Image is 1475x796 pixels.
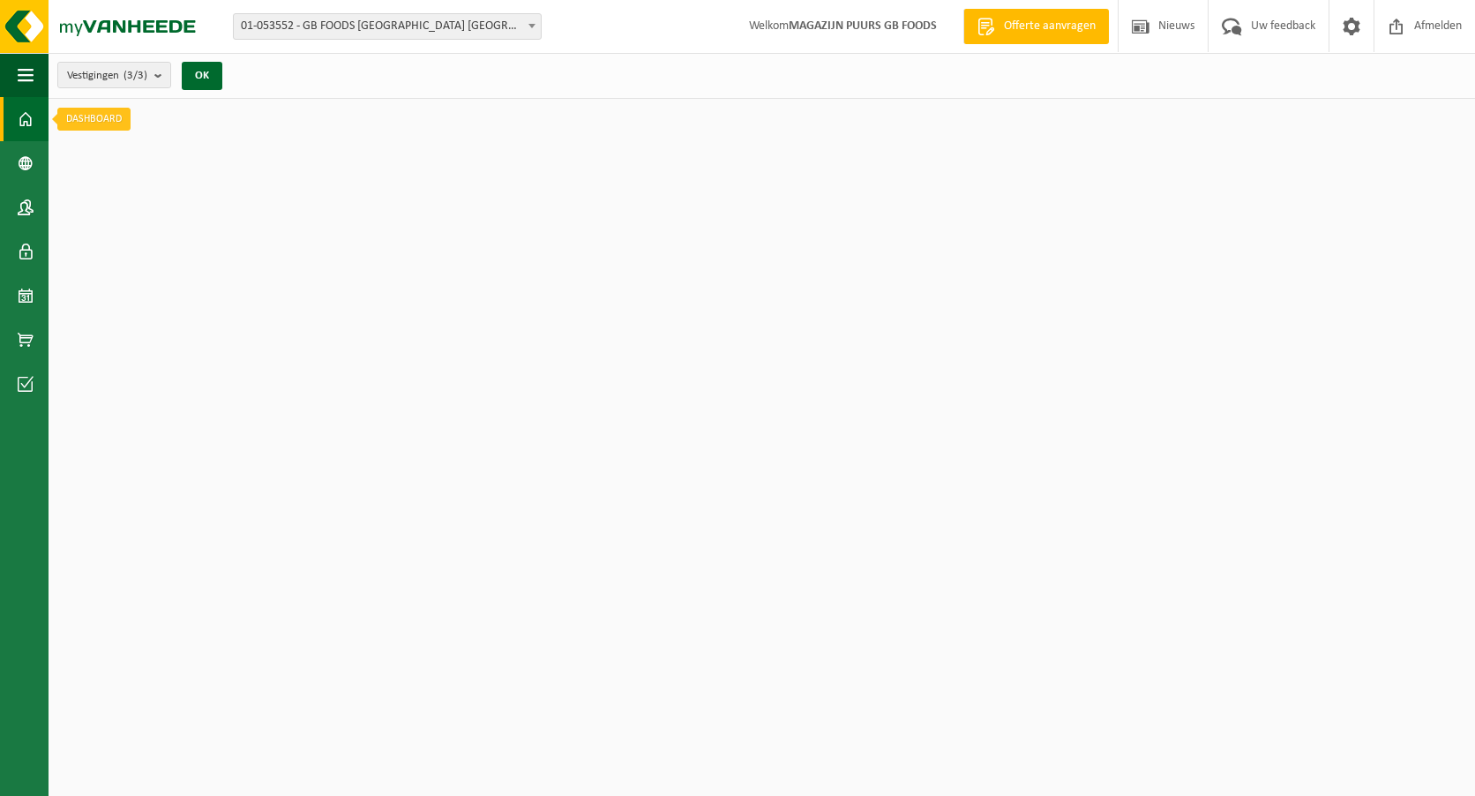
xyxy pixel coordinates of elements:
[233,13,542,40] span: 01-053552 - GB FOODS BELGIUM NV - PUURS-SINT-AMANDS
[234,14,541,39] span: 01-053552 - GB FOODS BELGIUM NV - PUURS-SINT-AMANDS
[963,9,1109,44] a: Offerte aanvragen
[57,62,171,88] button: Vestigingen(3/3)
[1000,18,1100,35] span: Offerte aanvragen
[182,62,222,90] button: OK
[789,19,937,33] strong: MAGAZIJN PUURS GB FOODS
[67,63,147,89] span: Vestigingen
[124,70,147,81] count: (3/3)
